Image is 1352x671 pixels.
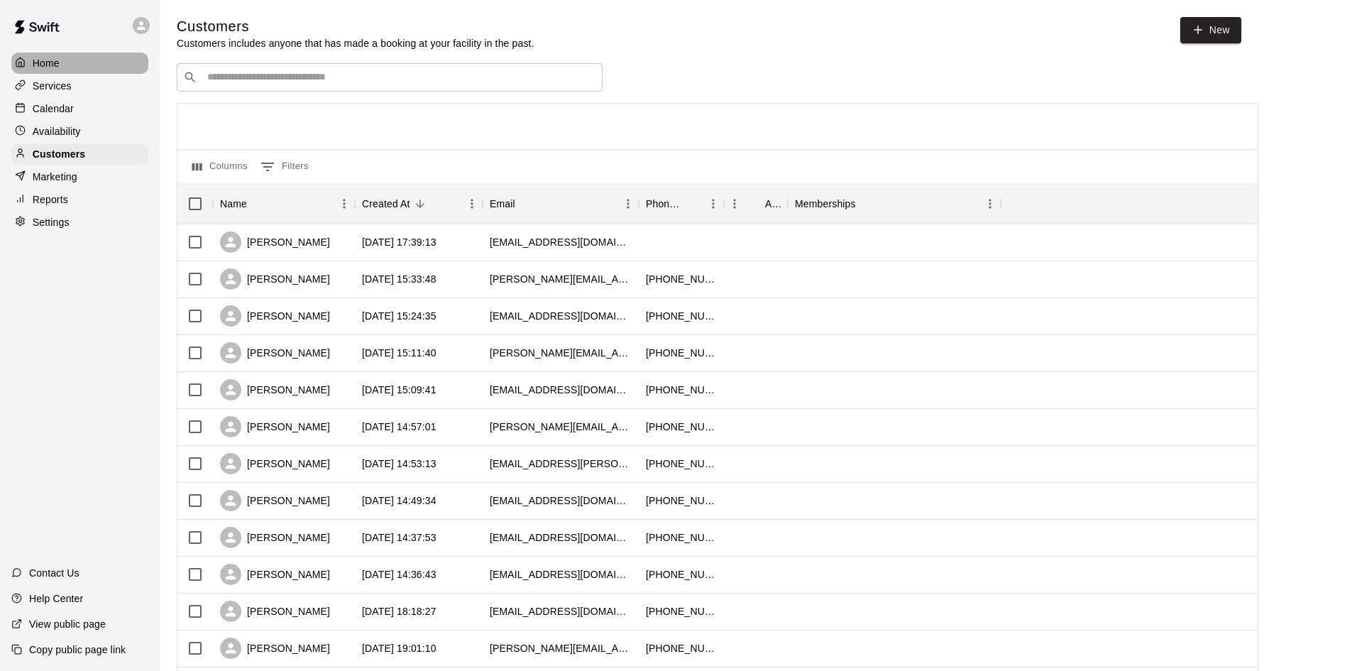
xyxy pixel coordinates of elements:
[189,156,251,178] button: Select columns
[220,601,330,622] div: [PERSON_NAME]
[11,189,148,210] a: Reports
[646,530,717,545] div: +19705568385
[490,530,632,545] div: shannonmc81@gmail.com
[33,124,81,138] p: Availability
[362,346,436,360] div: 2025-09-17 15:11:40
[646,420,717,434] div: +13072779244
[355,184,483,224] div: Created At
[220,305,330,327] div: [PERSON_NAME]
[362,530,436,545] div: 2025-09-17 14:37:53
[490,457,632,471] div: haylie.rudy@gmail.com
[29,617,106,631] p: View public page
[362,383,436,397] div: 2025-09-17 15:09:41
[765,184,781,224] div: Age
[646,383,717,397] div: +19705815871
[220,416,330,437] div: [PERSON_NAME]
[220,268,330,290] div: [PERSON_NAME]
[29,591,83,606] p: Help Center
[362,604,436,618] div: 2025-09-16 18:18:27
[490,309,632,323] div: jamie2lit@gmail.com
[639,184,724,224] div: Phone Number
[177,36,534,50] p: Customers includes anyone that has made a booking at your facility in the past.
[788,184,1001,224] div: Memberships
[177,63,603,92] div: Search customers by name or email
[29,566,79,580] p: Contact Us
[410,194,430,214] button: Sort
[979,193,1001,214] button: Menu
[11,121,148,142] a: Availability
[490,383,632,397] div: lbbradley90@gmail.com
[11,75,148,97] a: Services
[220,527,330,548] div: [PERSON_NAME]
[213,184,355,224] div: Name
[646,309,717,323] div: +13039475566
[646,272,717,286] div: +17082286607
[617,193,639,214] button: Menu
[11,143,148,165] a: Customers
[257,156,312,178] button: Show filters
[490,420,632,434] div: quinn.h.robinson@gmail.com
[33,56,60,70] p: Home
[646,567,717,582] div: +19702175648
[362,641,436,655] div: 2025-09-15 19:01:10
[461,193,483,214] button: Menu
[490,346,632,360] div: ryan.emery81@gmail.com
[856,194,876,214] button: Sort
[11,98,148,119] a: Calendar
[362,235,436,249] div: 2025-09-17 17:39:13
[220,184,247,224] div: Name
[646,641,717,655] div: +19705815900
[795,184,856,224] div: Memberships
[646,604,717,618] div: +19706857601
[362,309,436,323] div: 2025-09-17 15:24:35
[490,604,632,618] div: timwind@gmail.com
[646,184,683,224] div: Phone Number
[220,342,330,364] div: [PERSON_NAME]
[1180,17,1241,43] a: New
[703,193,724,214] button: Menu
[33,192,68,207] p: Reports
[490,235,632,249] div: spencerkricci@gmail.com
[646,493,717,508] div: +19704207057
[220,638,330,659] div: [PERSON_NAME]
[745,194,765,214] button: Sort
[646,457,717,471] div: +15123009590
[29,643,126,657] p: Copy public page link
[362,567,436,582] div: 2025-09-17 14:36:43
[33,102,74,116] p: Calendar
[515,194,535,214] button: Sort
[33,147,85,161] p: Customers
[33,170,77,184] p: Marketing
[220,453,330,474] div: [PERSON_NAME]
[11,53,148,74] a: Home
[483,184,639,224] div: Email
[490,641,632,655] div: william.welborn@gmail.com
[490,493,632,508] div: carrieburger8@gmail.com
[334,193,355,214] button: Menu
[11,166,148,187] a: Marketing
[490,567,632,582] div: benbomes@yahoo.com
[724,184,788,224] div: Age
[646,346,717,360] div: +19704434045
[220,564,330,585] div: [PERSON_NAME]
[362,272,436,286] div: 2025-09-17 15:33:48
[490,184,515,224] div: Email
[683,194,703,214] button: Sort
[11,212,148,233] a: Settings
[724,193,745,214] button: Menu
[220,231,330,253] div: [PERSON_NAME]
[33,215,70,229] p: Settings
[362,457,436,471] div: 2025-09-17 14:53:13
[490,272,632,286] div: wroblewski.laura@gmail.com
[247,194,267,214] button: Sort
[362,184,410,224] div: Created At
[362,420,436,434] div: 2025-09-17 14:57:01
